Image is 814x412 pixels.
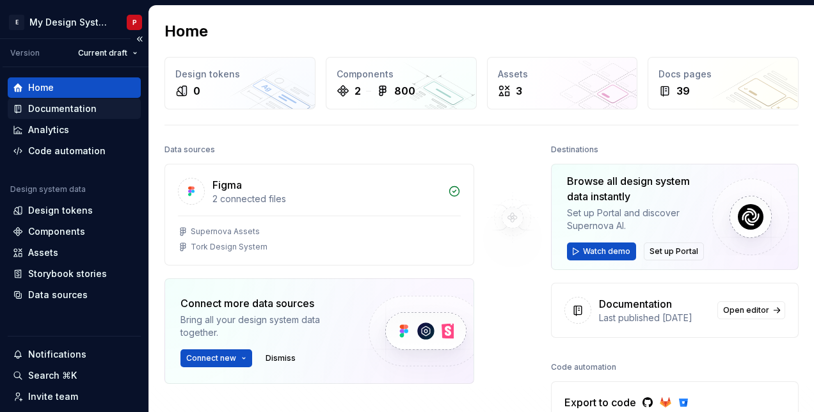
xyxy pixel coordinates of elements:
div: Tork Design System [191,242,267,252]
a: Storybook stories [8,264,141,284]
div: Destinations [551,141,598,159]
div: Search ⌘K [28,369,77,382]
div: 3 [516,83,522,99]
div: E [9,15,24,30]
a: Components [8,221,141,242]
div: Set up Portal and discover Supernova AI. [567,207,702,232]
div: P [132,17,137,28]
button: Notifications [8,344,141,365]
div: Data sources [28,289,88,301]
span: Connect new [186,353,236,363]
div: 2 connected files [212,193,440,205]
a: Open editor [717,301,785,319]
a: Invite team [8,386,141,407]
div: My Design System [29,16,111,29]
div: Invite team [28,390,78,403]
div: Connect more data sources [180,296,347,311]
span: Current draft [78,48,127,58]
div: Code automation [28,145,106,157]
div: Design system data [10,184,86,194]
div: Version [10,48,40,58]
div: Docs pages [658,68,788,81]
div: Assets [498,68,627,81]
div: 39 [676,83,690,99]
a: Assets [8,242,141,263]
button: Watch demo [567,242,636,260]
button: Search ⌘K [8,365,141,386]
div: Notifications [28,348,86,361]
div: Design tokens [28,204,93,217]
div: Figma [212,177,242,193]
a: Data sources [8,285,141,305]
a: Code automation [8,141,141,161]
div: 0 [193,83,200,99]
a: Design tokens [8,200,141,221]
div: Browse all design system data instantly [567,173,702,204]
a: Design tokens0 [164,57,315,109]
div: Components [28,225,85,238]
div: Home [28,81,54,94]
a: Home [8,77,141,98]
div: Storybook stories [28,267,107,280]
div: Analytics [28,123,69,136]
div: Data sources [164,141,215,159]
button: Collapse sidebar [131,30,148,48]
h2: Home [164,21,208,42]
a: Figma2 connected filesSupernova AssetsTork Design System [164,164,474,265]
div: Components [337,68,466,81]
div: Bring all your design system data together. [180,313,347,339]
div: Supernova Assets [191,226,260,237]
div: Code automation [551,358,616,376]
button: Connect new [180,349,252,367]
button: EMy Design SystemP [3,8,146,36]
div: Documentation [28,102,97,115]
div: 2 [355,83,361,99]
button: Current draft [72,44,143,62]
span: Open editor [723,305,769,315]
div: Last published [DATE] [599,312,710,324]
button: Set up Portal [644,242,704,260]
div: Assets [28,246,58,259]
a: Analytics [8,120,141,140]
div: 800 [394,83,415,99]
a: Docs pages39 [648,57,799,109]
div: Design tokens [175,68,305,81]
button: Dismiss [260,349,301,367]
a: Components2800 [326,57,477,109]
div: Documentation [599,296,672,312]
div: Export to code [564,395,753,410]
span: Watch demo [583,246,630,257]
span: Set up Portal [650,246,698,257]
span: Dismiss [266,353,296,363]
a: Assets3 [487,57,638,109]
a: Documentation [8,99,141,119]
